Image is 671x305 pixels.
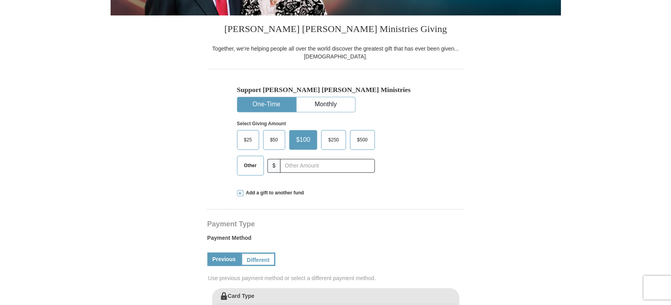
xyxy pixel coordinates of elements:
h4: Payment Type [207,221,464,227]
button: Monthly [297,97,355,112]
span: $100 [292,134,314,146]
span: $250 [324,134,343,146]
div: Together, we're helping people all over the world discover the greatest gift that has ever been g... [207,45,464,60]
strong: Select Giving Amount [237,121,286,126]
span: $25 [240,134,256,146]
span: Add a gift to another fund [243,190,304,196]
span: Other [240,160,261,171]
h5: Support [PERSON_NAME] [PERSON_NAME] Ministries [237,86,434,94]
button: One-Time [237,97,296,112]
label: Payment Method [207,234,464,246]
span: $50 [266,134,282,146]
span: $ [267,159,281,173]
a: Previous [207,252,241,266]
h3: [PERSON_NAME] [PERSON_NAME] Ministries Giving [207,15,464,45]
a: Different [241,252,276,266]
input: Other Amount [280,159,374,173]
span: $500 [353,134,372,146]
span: Use previous payment method or select a different payment method. [208,274,465,282]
